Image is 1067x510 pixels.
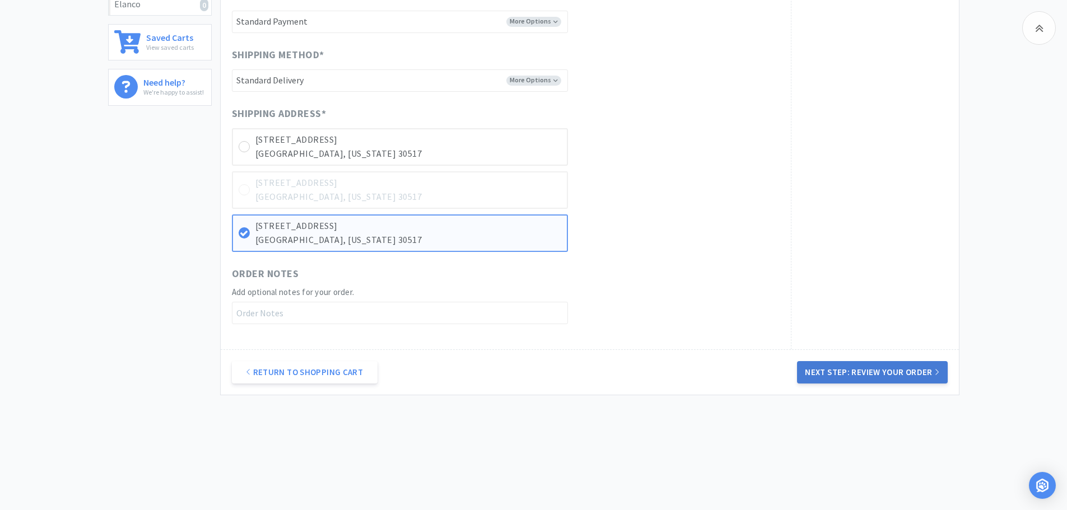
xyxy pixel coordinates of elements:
[108,24,212,60] a: Saved CartsView saved carts
[146,30,194,42] h6: Saved Carts
[232,287,355,297] span: Add optional notes for your order.
[255,233,561,247] p: [GEOGRAPHIC_DATA], [US_STATE] 30517
[1029,472,1056,499] div: Open Intercom Messenger
[232,361,378,383] a: Return to Shopping Cart
[255,133,561,147] p: [STREET_ADDRESS]
[255,219,561,233] p: [STREET_ADDRESS]
[797,361,947,383] button: Next Step: Review Your Order
[143,87,204,97] p: We're happy to assist!
[232,266,299,282] span: Order Notes
[255,147,561,161] p: [GEOGRAPHIC_DATA], [US_STATE] 30517
[232,47,324,63] span: Shipping Method *
[232,302,568,324] input: Order Notes
[255,190,561,204] p: [GEOGRAPHIC_DATA], [US_STATE] 30517
[143,75,204,87] h6: Need help?
[232,106,327,122] span: Shipping Address *
[255,176,561,190] p: [STREET_ADDRESS]
[146,42,194,53] p: View saved carts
